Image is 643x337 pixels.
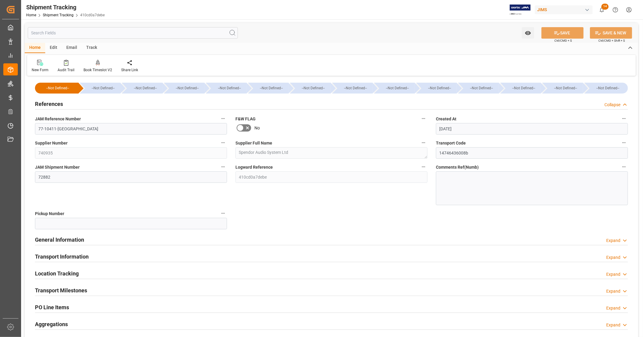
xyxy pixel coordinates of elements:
div: Edit [45,43,62,53]
span: Comments Ref(Numb) [436,164,479,170]
span: Supplier Full Name [235,140,272,146]
span: JAM Reference Number [35,116,81,122]
h2: References [35,100,63,108]
button: show 14 new notifications [595,3,609,17]
div: Track [82,43,102,53]
button: Supplier Number [219,139,227,147]
div: --Not Defined-- [591,83,625,94]
div: Email [62,43,82,53]
h2: General Information [35,236,84,244]
input: Search Fields [28,27,238,39]
div: --Not Defined-- [122,83,162,94]
div: Home [25,43,45,53]
button: open menu [522,27,534,39]
div: --Not Defined-- [128,83,162,94]
button: Logward Reference [420,163,427,171]
button: JAM Reference Number [219,115,227,122]
div: --Not Defined-- [80,83,120,94]
div: --Not Defined-- [380,83,414,94]
h2: PO Line Items [35,303,69,311]
span: Ctrl/CMD + S [554,38,572,43]
div: --Not Defined-- [164,83,204,94]
span: Created At [436,116,456,122]
div: --Not Defined-- [542,83,583,94]
div: Shipment Tracking [26,3,105,12]
div: --Not Defined-- [458,83,499,94]
span: 14 [601,4,609,10]
span: Transport Code [436,140,466,146]
span: Logward Reference [235,164,273,170]
h2: Transport Information [35,253,89,261]
div: --Not Defined-- [206,83,246,94]
div: Book Timeslot V2 [84,67,112,73]
div: Audit Trail [58,67,74,73]
button: JIMS [535,4,595,15]
img: Exertis%20JAM%20-%20Email%20Logo.jpg_1722504956.jpg [510,5,531,15]
span: Supplier Number [35,140,68,146]
div: Share Link [121,67,138,73]
div: --Not Defined-- [500,83,541,94]
div: --Not Defined-- [374,83,414,94]
a: Shipment Tracking [43,13,74,17]
h2: Transport Milestones [35,286,87,294]
button: Supplier Full Name [420,139,427,147]
div: --Not Defined-- [290,83,330,94]
div: --Not Defined-- [254,83,288,94]
span: F&W FLAG [235,116,256,122]
div: Expand [606,322,620,328]
button: Help Center [609,3,622,17]
div: --Not Defined-- [296,83,330,94]
div: --Not Defined-- [416,83,457,94]
button: F&W FLAG [420,115,427,122]
span: Pickup Number [35,211,64,217]
div: --Not Defined-- [464,83,499,94]
div: --Not Defined-- [86,83,120,94]
span: Ctrl/CMD + Shift + S [598,38,625,43]
div: --Not Defined-- [585,83,628,94]
div: --Not Defined-- [332,83,373,94]
span: No [254,125,260,131]
div: Expand [606,271,620,278]
div: JIMS [535,5,593,14]
h2: Aggregations [35,320,68,328]
div: --Not Defined-- [248,83,288,94]
div: --Not Defined-- [170,83,204,94]
div: Expand [606,288,620,294]
div: --Not Defined-- [212,83,246,94]
div: --Not Defined-- [422,83,457,94]
div: Expand [606,237,620,244]
button: SAVE [541,27,584,39]
button: Created At [620,115,628,122]
div: Collapse [604,102,620,108]
input: DD-MM-YYYY [436,123,628,135]
span: JAM Shipment Number [35,164,80,170]
div: --Not Defined-- [35,83,78,94]
div: New Form [32,67,49,73]
h2: Location Tracking [35,269,79,278]
div: --Not Defined-- [548,83,583,94]
button: JAM Shipment Number [219,163,227,171]
button: SAVE & NEW [590,27,632,39]
button: Comments Ref(Numb) [620,163,628,171]
div: --Not Defined-- [41,83,74,94]
button: Transport Code [620,139,628,147]
div: --Not Defined-- [338,83,373,94]
div: Expand [606,254,620,261]
button: Pickup Number [219,209,227,217]
div: Expand [606,305,620,311]
a: Home [26,13,36,17]
div: --Not Defined-- [506,83,541,94]
textarea: Spendor Audio System Ltd [235,147,427,159]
